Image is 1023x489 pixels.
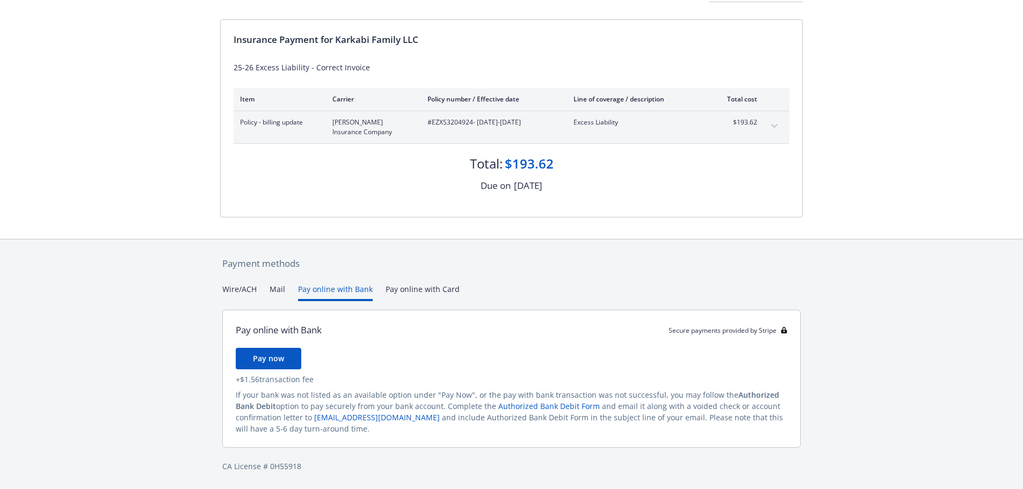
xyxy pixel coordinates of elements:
[236,323,322,337] div: Pay online with Bank
[470,155,503,173] div: Total:
[498,401,600,411] a: Authorized Bank Debit Form
[574,94,700,104] div: Line of coverage / description
[236,390,779,411] span: Authorized Bank Debit
[240,94,315,104] div: Item
[234,33,789,47] div: Insurance Payment for Karkabi Family LLC
[298,283,373,301] button: Pay online with Bank
[669,326,787,335] div: Secure payments provided by Stripe
[222,257,801,271] div: Payment methods
[222,283,257,301] button: Wire/ACH
[332,94,410,104] div: Carrier
[314,412,440,422] a: [EMAIL_ADDRESS][DOMAIN_NAME]
[236,389,787,434] div: If your bank was not listed as an available option under "Pay Now", or the pay with bank transact...
[574,118,700,127] span: Excess Liability
[505,155,554,173] div: $193.62
[332,118,410,137] span: [PERSON_NAME] Insurance Company
[222,461,801,472] div: CA License # 0H55918
[481,179,511,193] div: Due on
[427,118,556,127] span: #EZXS3204924 - [DATE]-[DATE]
[234,62,789,73] div: 25-26 Excess Liability - Correct Invoice
[253,353,284,363] span: Pay now
[717,94,757,104] div: Total cost
[240,118,315,127] span: Policy - billing update
[766,118,783,135] button: expand content
[236,348,301,369] button: Pay now
[270,283,285,301] button: Mail
[234,111,789,143] div: Policy - billing update[PERSON_NAME] Insurance Company#EZXS3204924- [DATE]-[DATE]Excess Liability...
[236,374,787,385] div: + $1.56 transaction fee
[717,118,757,127] span: $193.62
[386,283,460,301] button: Pay online with Card
[514,179,542,193] div: [DATE]
[427,94,556,104] div: Policy number / Effective date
